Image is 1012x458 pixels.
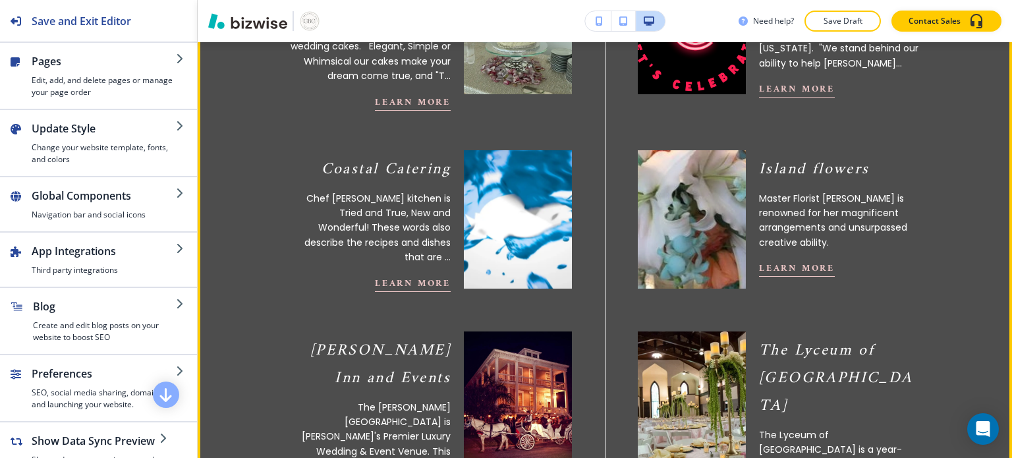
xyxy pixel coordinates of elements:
p: The Lyceum of [GEOGRAPHIC_DATA] [759,337,920,420]
video: <p>Coastal Catering</p> [459,143,577,295]
p: Coastal Catering [290,156,451,183]
p: Island flowers [759,156,920,183]
div: Open Intercom Messenger [967,413,999,445]
button: Save Draft [804,11,881,32]
button: Contact Sales [891,11,1001,32]
img: Bizwise Logo [208,13,287,29]
h2: Global Components [32,188,176,204]
h4: Navigation bar and social icons [32,209,176,221]
p: Save Draft [822,15,864,27]
h4: Change your website template, fonts, and colors [32,142,176,165]
button: Learn More [759,260,835,277]
h2: Update Style [32,121,176,136]
h2: Preferences [32,366,176,382]
h3: Need help? [753,15,794,27]
img: <p>Island flowers</p> [638,150,746,289]
p: Contact Sales [909,15,961,27]
h2: Blog [33,299,176,314]
img: Your Logo [299,11,320,32]
h4: SEO, social media sharing, domains, and launching your website. [32,387,176,411]
h2: App Integrations [32,243,176,259]
h2: Save and Exit Editor [32,13,131,29]
button: Learn More [375,94,451,111]
button: Learn More [759,81,835,98]
p: [PERSON_NAME] Inn and Events [290,337,451,392]
h2: Show Data Sync Preview [32,433,159,449]
h2: Pages [32,53,176,69]
p: Chef [PERSON_NAME] kitchen is Tried and True, New and Wonderful! These words also describe the re... [290,191,451,265]
p: Jula specializes in show piece wedding cakes. Elegant, Simple or Whimsical our cakes make your dr... [290,24,451,84]
h4: Edit, add, and delete pages or manage your page order [32,74,176,98]
h4: Third party integrations [32,264,176,276]
h4: Create and edit blog posts on your website to boost SEO [33,320,176,343]
button: Learn More [375,275,451,292]
p: Master Florist [PERSON_NAME] is renowned for her magnificent arrangements and unsurpassed creativ... [759,191,920,250]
